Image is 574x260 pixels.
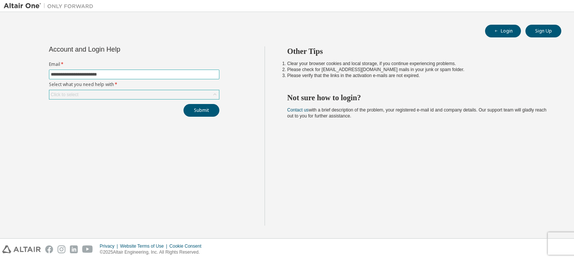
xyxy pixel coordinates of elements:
div: Privacy [100,243,120,249]
div: Click to select [51,92,78,98]
img: youtube.svg [82,245,93,253]
h2: Other Tips [287,46,548,56]
label: Email [49,61,219,67]
div: Cookie Consent [169,243,206,249]
a: Contact us [287,107,309,113]
img: facebook.svg [45,245,53,253]
img: instagram.svg [58,245,65,253]
img: linkedin.svg [70,245,78,253]
div: Website Terms of Use [120,243,169,249]
h2: Not sure how to login? [287,93,548,103]
label: Select what you need help with [49,82,219,88]
span: with a brief description of the problem, your registered e-mail id and company details. Our suppo... [287,107,547,119]
li: Please verify that the links in the activation e-mails are not expired. [287,73,548,79]
img: altair_logo.svg [2,245,41,253]
div: Click to select [49,90,219,99]
img: Altair One [4,2,97,10]
p: © 2025 Altair Engineering, Inc. All Rights Reserved. [100,249,206,256]
button: Submit [183,104,219,117]
div: Account and Login Help [49,46,185,52]
li: Please check for [EMAIL_ADDRESS][DOMAIN_NAME] mails in your junk or spam folder. [287,67,548,73]
li: Clear your browser cookies and local storage, if you continue experiencing problems. [287,61,548,67]
button: Login [485,25,521,37]
button: Sign Up [525,25,561,37]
